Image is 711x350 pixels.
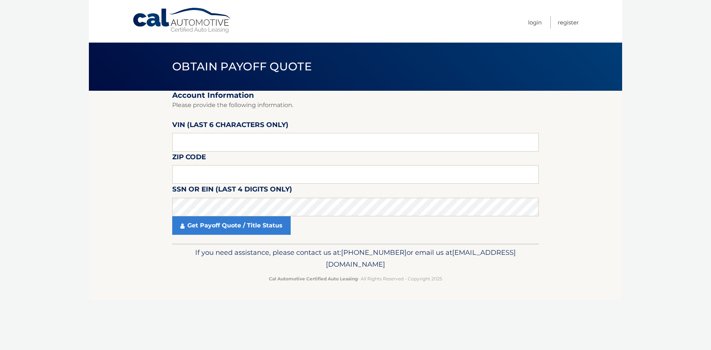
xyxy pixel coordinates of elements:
p: If you need assistance, please contact us at: or email us at [177,247,534,270]
span: [PHONE_NUMBER] [341,248,407,257]
p: - All Rights Reserved - Copyright 2025 [177,275,534,283]
label: Zip Code [172,151,206,165]
a: Login [528,16,542,29]
p: Please provide the following information. [172,100,539,110]
span: Obtain Payoff Quote [172,60,312,73]
label: SSN or EIN (last 4 digits only) [172,184,292,197]
a: Get Payoff Quote / Title Status [172,216,291,235]
strong: Cal Automotive Certified Auto Leasing [269,276,358,281]
a: Cal Automotive [132,7,232,34]
h2: Account Information [172,91,539,100]
label: VIN (last 6 characters only) [172,119,288,133]
a: Register [558,16,579,29]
